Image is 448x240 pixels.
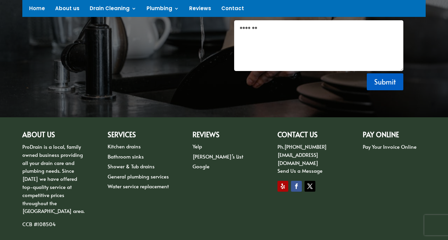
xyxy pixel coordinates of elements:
button: Submit [367,73,403,90]
a: Reviews [189,6,211,14]
a: Pay Your Invoice Online [363,143,417,150]
p: ProDrain is a local, family owned business providing all your drain care and plumbing needs. Sinc... [22,143,85,220]
a: Follow on Yelp [277,181,288,192]
a: Contact [221,6,244,14]
a: [PHONE_NUMBER] [284,143,327,150]
span: Ph. [277,143,284,150]
a: Send Us a Message [277,167,322,174]
a: About us [55,6,80,14]
a: Kitchen drains [108,143,141,150]
a: Shower & Tub drains [108,163,155,170]
a: Plumbing [147,6,179,14]
a: Water service replacement [108,183,169,190]
h2: Services [108,131,171,142]
a: Bathroom sinks [108,153,144,160]
a: Home [29,6,45,14]
a: [EMAIL_ADDRESS][DOMAIN_NAME] [277,151,318,166]
h2: PAY ONLINE [363,131,426,142]
h2: Reviews [193,131,255,142]
span: CCB #108504 [22,220,56,227]
a: General plumbing services [108,173,169,180]
a: Follow on X [305,181,315,192]
h2: CONTACT US [277,131,340,142]
a: Drain Cleaning [90,6,136,14]
h2: ABOUT US [22,131,85,142]
a: [PERSON_NAME]’s List [193,153,243,160]
a: Follow on Facebook [291,181,302,192]
a: Yelp [193,143,202,150]
a: Google [193,163,209,170]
